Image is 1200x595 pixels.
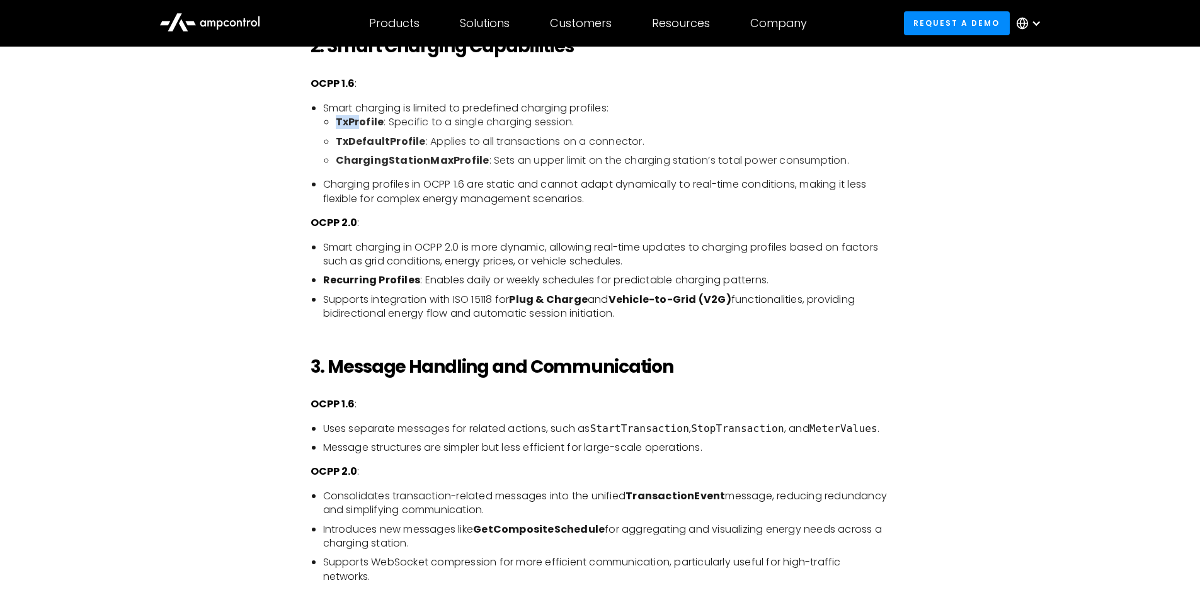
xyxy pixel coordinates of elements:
div: Customers [550,16,612,30]
strong: OCPP 2.0 [311,464,357,479]
a: Request a demo [904,11,1010,35]
div: Resources [652,16,710,30]
p: : [311,216,890,230]
li: Supports WebSocket compression for more efficient communication, particularly useful for high-tra... [323,555,890,584]
code: MeterValues [809,422,877,434]
code: StopTransaction [691,422,784,434]
div: Products [369,16,420,30]
code: StartTransaction [590,422,689,434]
div: Company [750,16,807,30]
strong: OCPP 2.0 [311,215,357,230]
div: Solutions [460,16,510,30]
li: : Specific to a single charging session. [336,115,890,129]
li: Consolidates transaction-related messages into the unified message, reducing redundancy and simpl... [323,489,890,518]
strong: TxProfile [336,115,384,129]
strong: Vehicle-to-Grid (V2G) [609,292,731,307]
li: Uses separate messages for related actions, such as , , and . [323,422,890,436]
p: : [311,397,890,411]
li: : Enables daily or weekly schedules for predictable charging patterns. [323,273,890,287]
strong: 3. Message Handling and Communication [311,354,674,379]
strong: ChargingStationMaxProfile [336,153,489,167]
li: : Applies to all transactions on a connector. [336,135,890,149]
li: Introduces new messages like for aggregating and visualizing energy needs across a charging station. [323,523,890,551]
strong: GetCompositeSchedule [473,522,605,536]
strong: Recurring Profiles [323,273,421,287]
strong: TxDefaultProfile [336,134,426,149]
li: Smart charging is limited to predefined charging profiles: [323,101,890,168]
strong: OCPP 1.6 [311,76,355,91]
p: : [311,77,890,91]
strong: OCPP 1.6 [311,397,355,411]
li: : Sets an upper limit on the charging station’s total power consumption. [336,154,890,167]
li: Smart charging in OCPP 2.0 is more dynamic, allowing real-time updates to charging profiles based... [323,241,890,269]
p: : [311,465,890,479]
li: Charging profiles in OCPP 1.6 are static and cannot adapt dynamically to real-time conditions, ma... [323,178,890,206]
li: Message structures are simpler but less efficient for large-scale operations. [323,441,890,455]
strong: Plug & Charge [509,292,588,307]
strong: TransactionEvent [626,489,725,503]
li: Supports integration with ISO 15118 for and functionalities, providing bidirectional energy flow ... [323,293,890,321]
